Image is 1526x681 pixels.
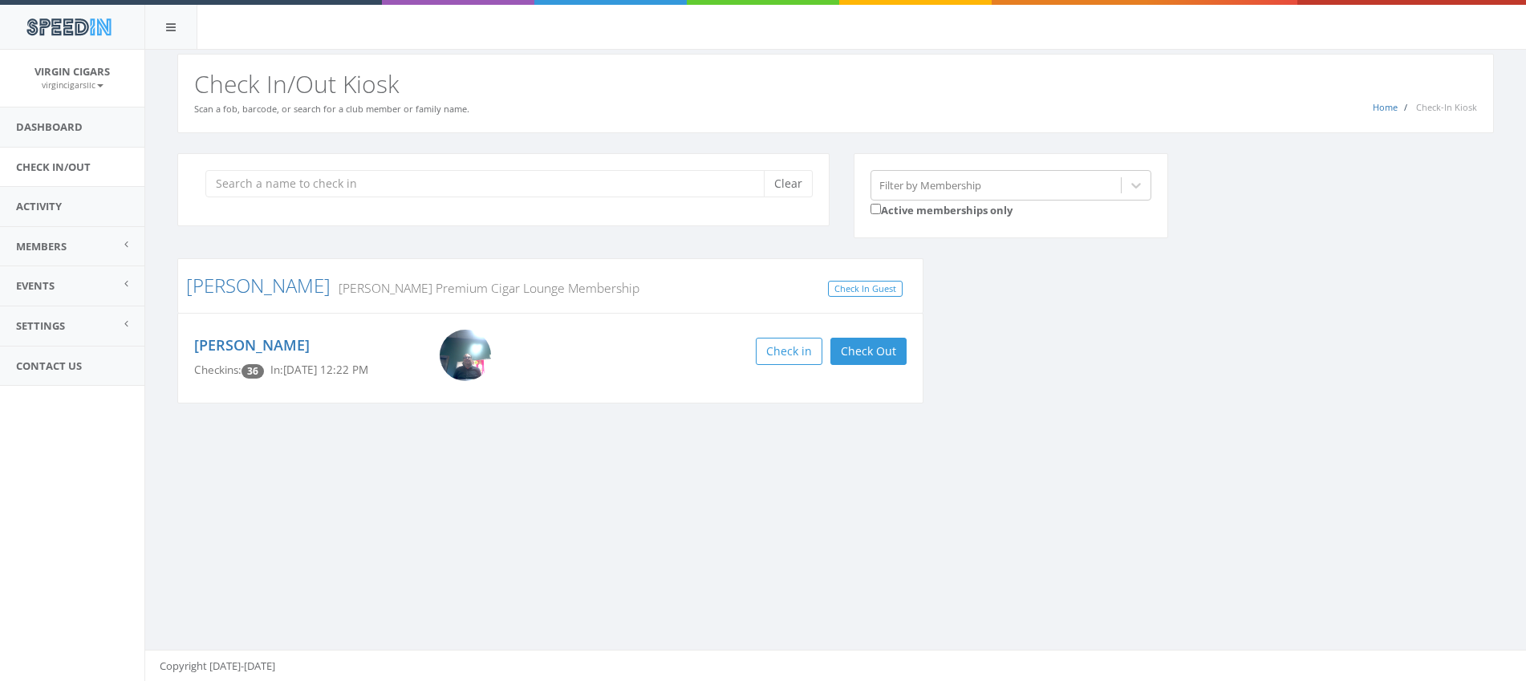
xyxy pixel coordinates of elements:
a: [PERSON_NAME] [186,272,331,298]
small: Scan a fob, barcode, or search for a club member or family name. [194,103,469,115]
span: Events [16,278,55,293]
button: Check Out [830,338,907,365]
small: [PERSON_NAME] Premium Cigar Lounge Membership [331,279,639,297]
span: Members [16,239,67,253]
span: Contact Us [16,359,82,373]
label: Active memberships only [871,201,1013,218]
span: Settings [16,318,65,333]
button: Clear [764,170,813,197]
img: russell_morrison.png [440,330,491,381]
a: Home [1373,101,1398,113]
button: Check in [756,338,822,365]
input: Active memberships only [871,204,881,214]
span: Checkins: [194,363,241,377]
span: In: [DATE] 12:22 PM [270,363,368,377]
span: Check-In Kiosk [1416,101,1477,113]
input: Search a name to check in [205,170,776,197]
a: [PERSON_NAME] [194,335,310,355]
div: Filter by Membership [879,177,981,193]
h2: Check In/Out Kiosk [194,71,1477,97]
img: speedin_logo.png [18,12,119,42]
a: Check In Guest [828,281,903,298]
small: virgincigarsllc [42,79,103,91]
span: Virgin Cigars [34,64,110,79]
a: virgincigarsllc [42,77,103,91]
span: Checkin count [241,364,264,379]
